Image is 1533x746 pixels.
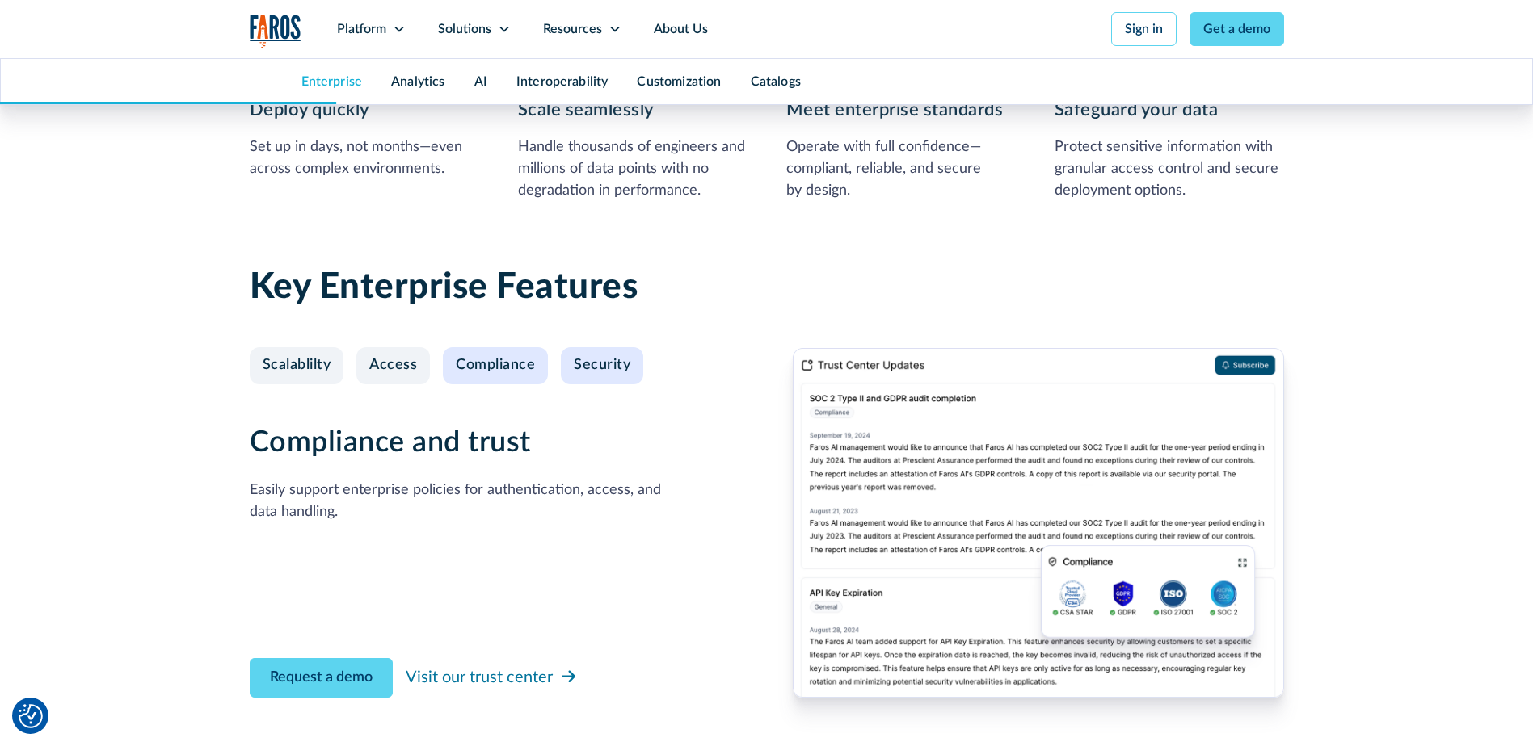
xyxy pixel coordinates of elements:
[1055,136,1284,202] div: Protect sensitive information with granular access control and secure deployment options.
[406,662,579,693] a: Visit our trust center
[1055,97,1284,124] h3: Safeguard your data
[250,480,741,523] div: Easily support enterprise policies for authentication, access, and data handling.
[438,19,491,39] div: Solutions
[250,266,1284,309] h2: Key Enterprise Features
[751,75,801,88] a: Catalogs
[19,704,43,728] img: Revisit consent button
[786,97,1016,124] h3: Meet enterprise standards
[250,15,301,48] a: home
[1111,12,1177,46] a: Sign in
[250,425,741,460] h3: Compliance and trust
[250,97,479,124] h3: Deploy quickly
[1190,12,1284,46] a: Get a demo
[474,75,487,88] a: AI
[250,136,479,180] div: Set up in days, not months—even across complex environments.
[337,19,386,39] div: Platform
[19,704,43,728] button: Cookie Settings
[263,357,331,375] div: Scalablilty
[301,75,363,88] a: Enterprise
[391,75,444,88] a: Analytics
[250,15,301,48] img: Logo of the analytics and reporting company Faros.
[543,19,602,39] div: Resources
[456,357,535,375] div: Compliance
[637,75,721,88] a: Customization
[250,658,393,698] a: Contact Modal
[518,136,748,202] div: Handle thousands of engineers and millions of data points with no degradation in performance.
[406,665,553,689] div: Visit our trust center
[574,357,630,375] div: Security
[786,136,1016,202] div: Operate with full confidence—compliant, reliable, and secure by design.
[518,97,748,124] h3: Scale seamlessly
[369,357,417,375] div: Access
[516,75,609,88] a: Interoperability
